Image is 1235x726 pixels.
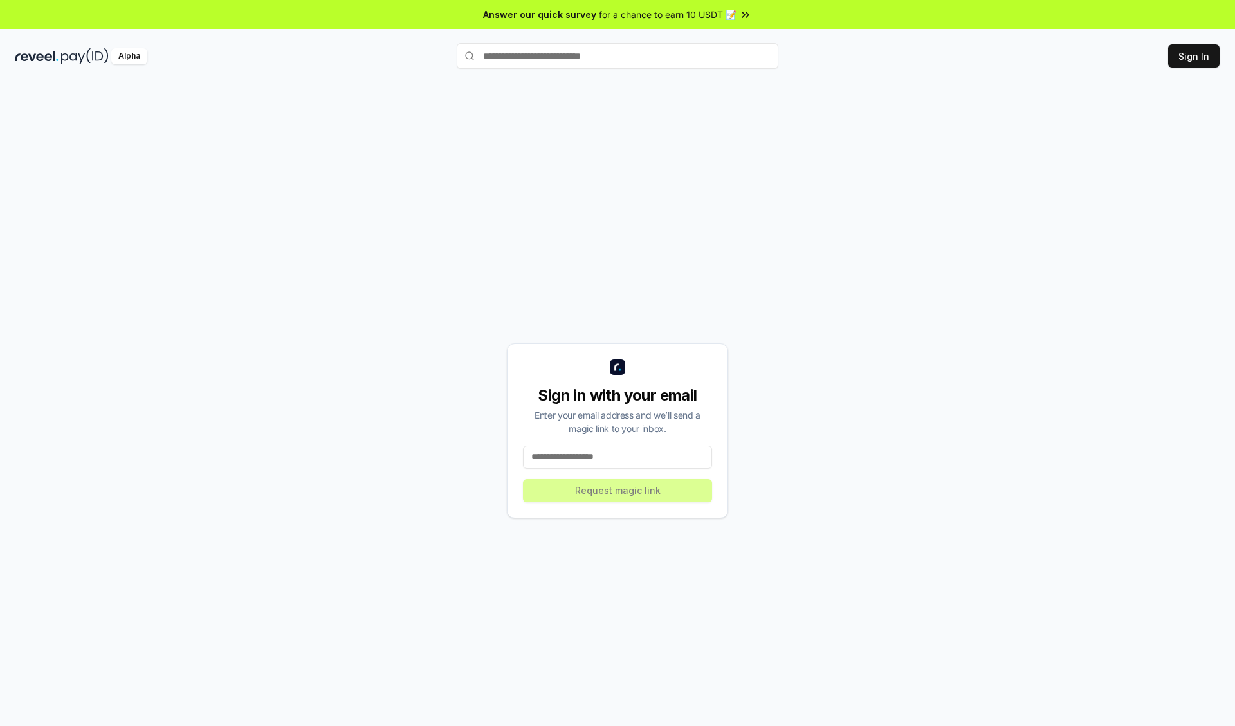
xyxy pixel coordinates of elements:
img: pay_id [61,48,109,64]
span: for a chance to earn 10 USDT 📝 [599,8,736,21]
div: Enter your email address and we’ll send a magic link to your inbox. [523,408,712,435]
div: Sign in with your email [523,385,712,406]
img: reveel_dark [15,48,59,64]
img: logo_small [610,359,625,375]
div: Alpha [111,48,147,64]
button: Sign In [1168,44,1220,68]
span: Answer our quick survey [483,8,596,21]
